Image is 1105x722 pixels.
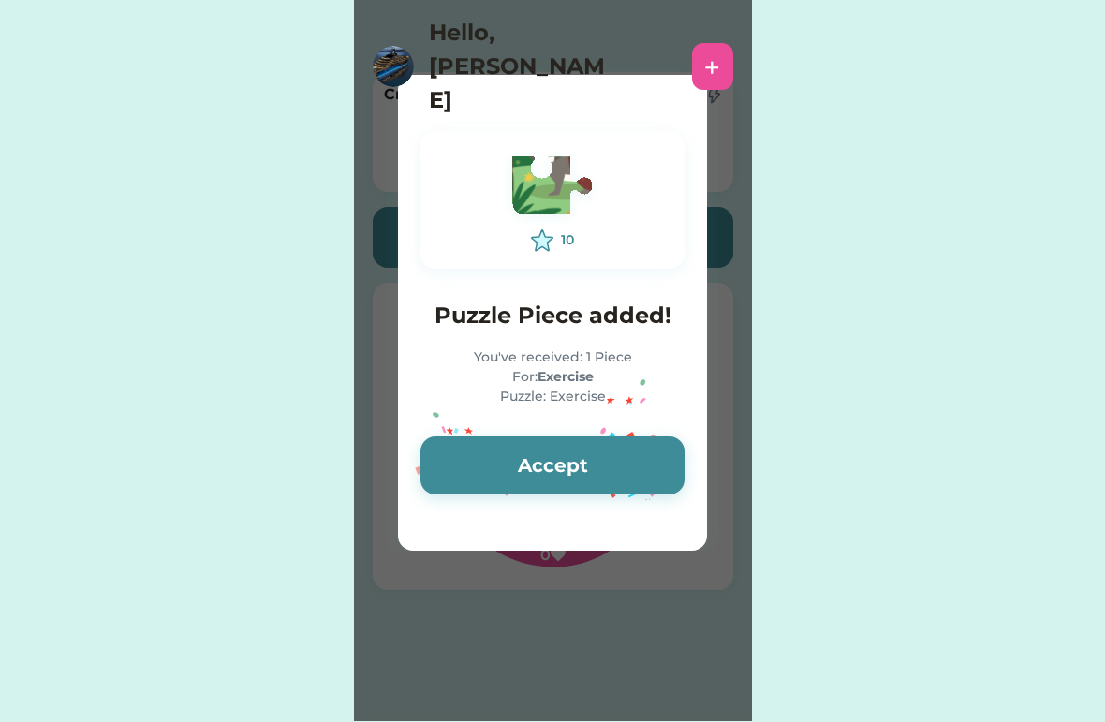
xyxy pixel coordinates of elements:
strong: Exercise [538,368,594,385]
img: https%3A%2F%2F1dfc823d71cc564f25c7cc035732a2d8.cdn.bubble.io%2Ff1660575454819x634656664034152700%... [373,46,414,87]
h4: Hello, [PERSON_NAME] [429,16,616,117]
img: Vector.svg [501,148,604,229]
button: Accept [420,436,685,494]
div: + [704,52,720,81]
div: 10 [561,230,574,250]
div: You've received: 1 Piece For: Puzzle: Exercise [420,347,685,406]
img: interface-favorite-star--reward-rating-rate-social-star-media-favorite-like-stars.svg [531,229,553,252]
h4: Puzzle Piece added! [420,299,685,332]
